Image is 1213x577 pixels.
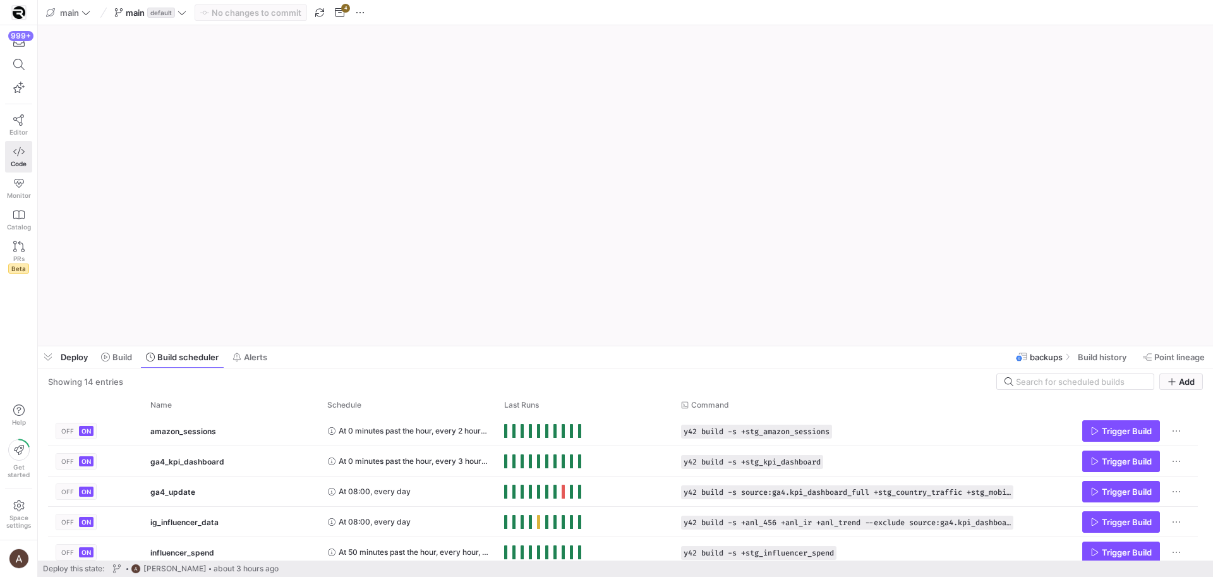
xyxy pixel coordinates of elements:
[131,564,141,574] img: https://lh3.googleusercontent.com/a/AEdFTp4_8LqxRyxVUtC19lo4LS2NU-n5oC7apraV2tR5=s96-c
[1082,542,1160,563] button: Trigger Build
[61,518,74,526] span: OFF
[1072,346,1135,368] button: Build history
[8,264,29,274] span: Beta
[48,377,123,387] div: Showing 14 entries
[61,549,74,556] span: OFF
[43,564,104,573] span: Deploy this state:
[150,447,224,477] span: ga4_kpi_dashboard
[1016,377,1146,387] input: Search for scheduled builds
[140,346,224,368] button: Build scheduler
[111,4,190,21] button: maindefault
[339,477,411,506] span: At 08:00, every day
[691,401,729,410] span: Command
[5,494,32,535] a: Spacesettings
[48,507,1198,537] div: Press SPACE to select this row.
[1102,547,1152,557] span: Trigger Build
[157,352,219,362] span: Build scheduler
[684,518,1011,527] span: y42 build -s +anl_456 +anl_ir +anl_trend --exclude source:ga4.kpi_dashboard_full
[1102,456,1152,466] span: Trigger Build
[5,434,32,483] button: Getstarted
[227,346,273,368] button: Alerts
[339,416,489,446] span: At 0 minutes past the hour, every 2 hours, every day
[1082,420,1160,442] button: Trigger Build
[5,109,32,141] a: Editor
[81,518,91,526] span: ON
[95,346,138,368] button: Build
[339,537,489,567] span: At 50 minutes past the hour, every hour, every day
[48,416,1198,446] div: Press SPACE to select this row.
[7,223,31,231] span: Catalog
[5,236,32,279] a: PRsBeta
[684,458,821,466] span: y42 build -s +stg_kpi_dashboard
[1078,352,1126,362] span: Build history
[13,255,25,262] span: PRs
[61,427,74,435] span: OFF
[48,477,1198,507] div: Press SPACE to select this row.
[5,545,32,572] button: https://lh3.googleusercontent.com/a/AEdFTp4_8LqxRyxVUtC19lo4LS2NU-n5oC7apraV2tR5=s96-c
[81,458,91,465] span: ON
[5,141,32,173] a: Code
[150,507,219,537] span: ig_influencer_data
[6,514,31,529] span: Space settings
[339,507,411,537] span: At 08:00, every day
[1102,517,1152,527] span: Trigger Build
[81,549,91,556] span: ON
[1030,352,1063,362] span: backups
[150,477,195,507] span: ga4_update
[5,30,32,53] button: 999+
[5,399,32,432] button: Help
[8,31,33,41] div: 999+
[9,128,28,136] span: Editor
[11,160,27,167] span: Code
[81,427,91,435] span: ON
[11,418,27,426] span: Help
[5,2,32,23] a: https://storage.googleapis.com/y42-prod-data-exchange/images/9vP1ZiGb3SDtS36M2oSqLE2NxN9MAbKgqIYc...
[214,564,279,573] span: about 3 hours ago
[684,549,834,557] span: y42 build -s +stg_influencer_spend
[143,564,207,573] span: [PERSON_NAME]
[5,173,32,204] a: Monitor
[1102,487,1152,497] span: Trigger Build
[43,4,94,21] button: main
[684,427,830,436] span: y42 build -s +stg_amazon_sessions
[1154,352,1205,362] span: Point lineage
[684,488,1011,497] span: y42 build -s source:ga4.kpi_dashboard_full +stg_country_traffic +stg_mobile_sessions
[1082,511,1160,533] button: Trigger Build
[1102,426,1152,436] span: Trigger Build
[48,537,1198,568] div: Press SPACE to select this row.
[147,8,175,18] span: default
[1082,451,1160,472] button: Trigger Build
[504,401,539,410] span: Last Runs
[327,401,361,410] span: Schedule
[150,538,214,568] span: influencer_spend
[1179,377,1195,387] span: Add
[244,352,267,362] span: Alerts
[13,6,25,19] img: https://storage.googleapis.com/y42-prod-data-exchange/images/9vP1ZiGb3SDtS36M2oSqLE2NxN9MAbKgqIYc...
[48,446,1198,477] div: Press SPACE to select this row.
[126,8,145,18] span: main
[61,352,88,362] span: Deploy
[112,352,132,362] span: Build
[60,8,79,18] span: main
[61,458,74,465] span: OFF
[7,191,31,199] span: Monitor
[1159,374,1203,390] button: Add
[81,488,91,495] span: ON
[1137,346,1210,368] button: Point lineage
[1082,481,1160,502] button: Trigger Build
[8,463,30,478] span: Get started
[5,204,32,236] a: Catalog
[109,561,282,577] button: https://lh3.googleusercontent.com/a/AEdFTp4_8LqxRyxVUtC19lo4LS2NU-n5oC7apraV2tR5=s96-c[PERSON_NAM...
[150,401,172,410] span: Name
[339,446,489,476] span: At 0 minutes past the hour, every 3 hours, every day
[150,416,216,446] span: amazon_sessions
[9,549,29,569] img: https://lh3.googleusercontent.com/a/AEdFTp4_8LqxRyxVUtC19lo4LS2NU-n5oC7apraV2tR5=s96-c
[61,488,74,495] span: OFF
